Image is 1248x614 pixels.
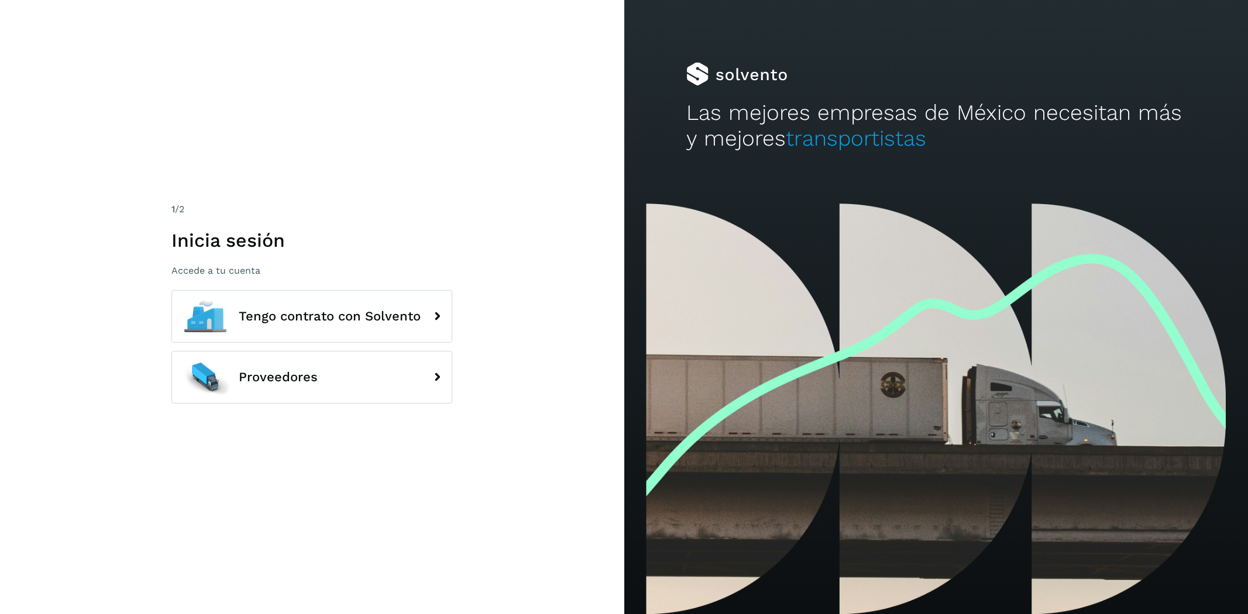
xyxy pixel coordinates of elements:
[786,126,926,151] span: transportistas
[171,203,175,215] span: 1
[239,309,421,323] span: Tengo contrato con Solvento
[171,351,452,403] button: Proveedores
[686,100,1185,152] h2: Las mejores empresas de México necesitan más y mejores
[171,202,452,216] div: /2
[171,229,452,251] h1: Inicia sesión
[171,290,452,343] button: Tengo contrato con Solvento
[171,265,452,276] p: Accede a tu cuenta
[239,370,318,384] span: Proveedores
